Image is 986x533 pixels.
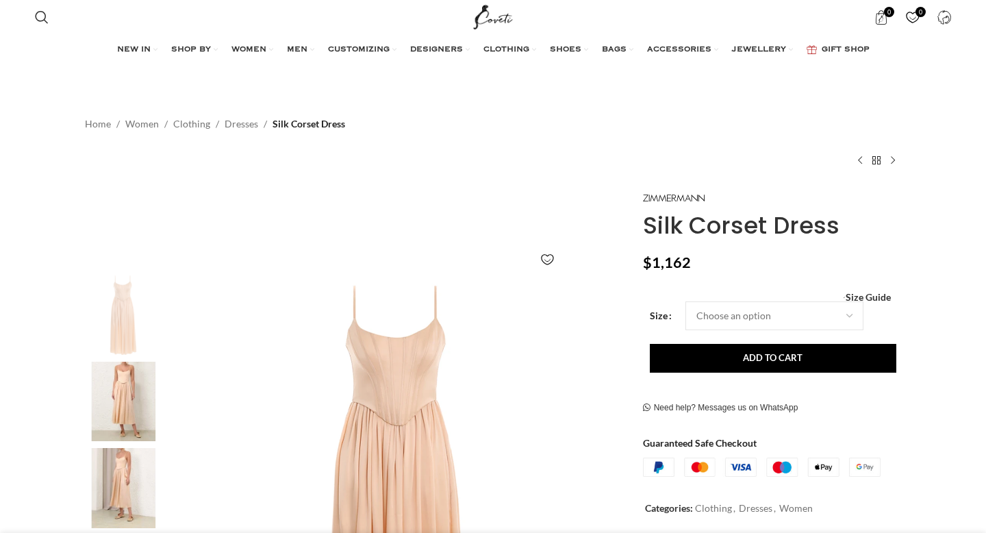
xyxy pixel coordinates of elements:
span: ACCESSORIES [647,45,711,55]
a: CLOTHING [483,36,536,64]
a: WOMEN [231,36,273,64]
a: BAGS [602,36,633,64]
a: 0 [867,3,895,31]
a: Home [85,116,111,132]
a: Women [779,502,813,514]
label: Size [650,308,672,323]
a: Clothing [173,116,210,132]
a: SHOES [550,36,588,64]
img: Zimmermann dresses [81,362,165,442]
span: Silk Corset Dress [273,116,345,132]
div: Main navigation [28,36,958,64]
a: NEW IN [117,36,157,64]
img: GiftBag [807,45,817,54]
span: MEN [287,45,307,55]
img: Zimmermann dress [81,448,165,528]
span: , [774,501,776,516]
a: Dresses [739,502,772,514]
a: Next product [885,152,901,169]
h1: Silk Corset Dress [643,212,901,240]
span: 0 [915,7,926,17]
nav: Breadcrumb [85,116,345,132]
strong: Guaranteed Safe Checkout [643,437,757,449]
span: $ [643,253,652,271]
a: Previous product [852,152,868,169]
a: Search [28,3,55,31]
span: CUSTOMIZING [328,45,390,55]
button: Add to cart [650,344,896,373]
a: Women [125,116,159,132]
a: Clothing [695,502,732,514]
img: guaranteed-safe-checkout-bordered.j [643,458,881,477]
span: WOMEN [231,45,266,55]
span: SHOP BY [171,45,211,55]
span: CLOTHING [483,45,529,55]
span: DESIGNERS [410,45,463,55]
span: 0 [884,7,894,17]
div: My Wishlist [898,3,926,31]
a: Dresses [225,116,258,132]
a: MEN [287,36,314,64]
span: Categories: [645,502,693,514]
a: CUSTOMIZING [328,36,396,64]
a: SHOP BY [171,36,218,64]
span: NEW IN [117,45,151,55]
a: JEWELLERY [732,36,793,64]
a: GIFT SHOP [807,36,870,64]
bdi: 1,162 [643,253,691,271]
a: ACCESSORIES [647,36,718,64]
img: Zimmermann [643,195,705,202]
span: , [733,501,735,516]
span: BAGS [602,45,627,55]
a: DESIGNERS [410,36,470,64]
span: GIFT SHOP [822,45,870,55]
span: JEWELLERY [732,45,786,55]
img: Zimmermann dress [81,275,165,355]
span: SHOES [550,45,581,55]
a: Need help? Messages us on WhatsApp [643,403,798,414]
a: 0 [898,3,926,31]
a: Site logo [470,10,516,22]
